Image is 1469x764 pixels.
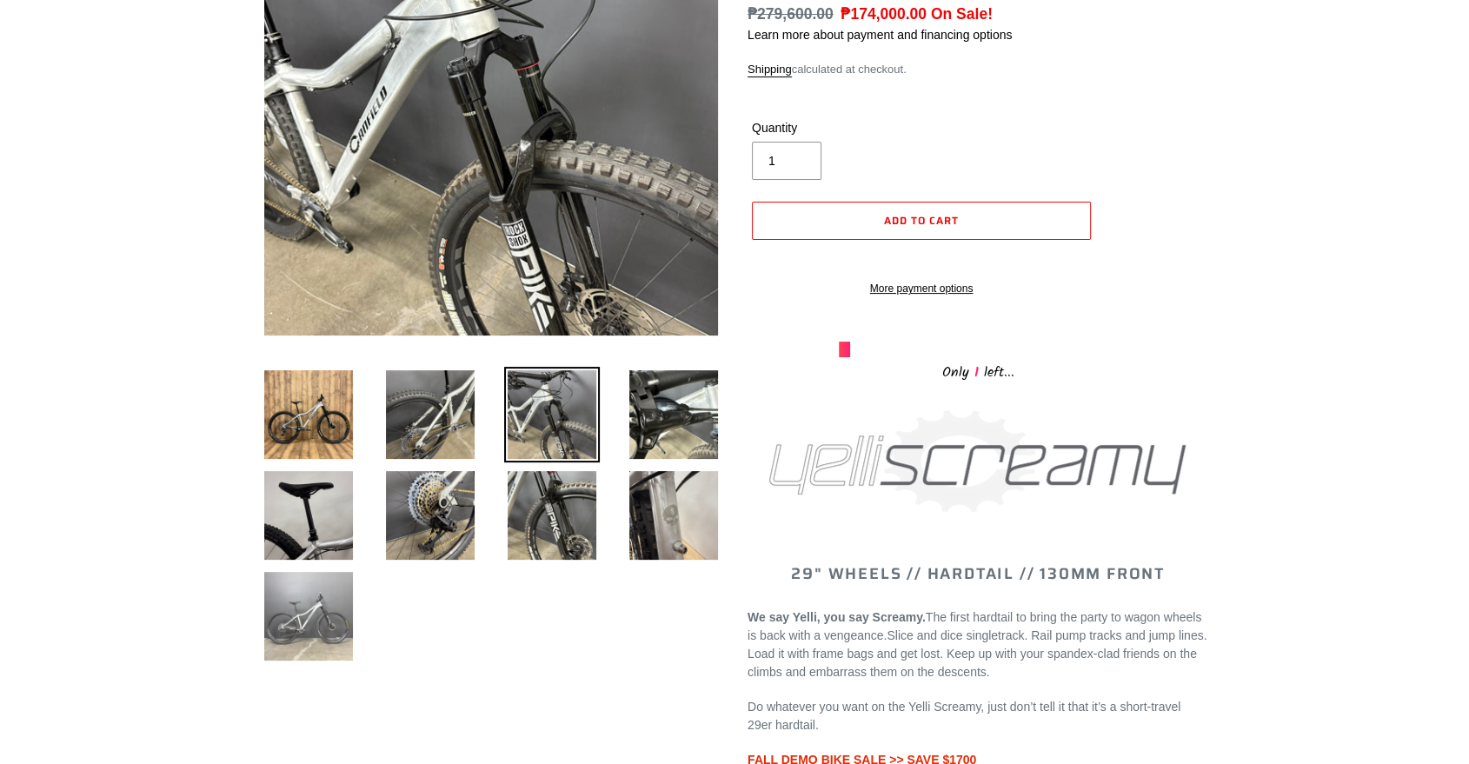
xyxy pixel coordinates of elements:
span: 1 [969,362,984,383]
a: More payment options [752,281,1091,296]
s: ₱279,600.00 [748,5,834,23]
img: Load image into Gallery viewer, DEMO BIKE: YELLI SCREAMY - Raw - SM (Complete Bike) #41 LIKE NEW [382,367,478,462]
img: Load image into Gallery viewer, DEMO BIKE: YELLI SCREAMY - Raw - SM - Complete Bike - Seat tube [626,468,721,563]
a: Shipping [748,63,792,77]
span: 29" WHEELS // HARDTAIL // 130MM FRONT [791,561,1165,586]
img: Load image into Gallery viewer, DEMO BIKE: YELLI SCREAMY - Raw - SM (Complete Bike) #41 LIKE NEW [261,367,356,462]
img: Load image into Gallery viewer, DEMO BIKE: YELLI SCREAMY - Raw - SM (Complete Bike) #41 LIKE NEW [504,468,600,563]
img: Load image into Gallery viewer, DEMO BIKE: YELLI SCREAMY - Raw - SM (Complete Bike) #41 LIKE NEW [504,367,600,462]
div: calculated at checkout. [748,61,1208,78]
img: Load image into Gallery viewer, DEMO BIKE: YELLI SCREAMY - Raw - SM (Complete Bike) #41 LIKE NEW [626,367,721,462]
div: Only left... [839,357,1117,384]
img: Load image into Gallery viewer, DEMO BIKE: YELLI SCREAMY - Raw - SM (Complete Bike) #41 LIKE NEW [382,468,478,563]
label: Quantity [752,119,917,137]
span: ₱174,000.00 [841,5,927,23]
span: Add to cart [884,212,959,229]
img: Load image into Gallery viewer, DEMO BIKE: YELLI SCREAMY - Raw - SM (Complete Bike) #41 LIKE NEW [261,568,356,664]
span: Do whatever you want on the Yelli Screamy, just don’t tell it that it’s a short-travel 29er hardt... [748,700,1180,732]
a: Learn more about payment and financing options [748,28,1012,42]
span: The first hardtail to bring the party to wagon wheels is back with a vengeance. [748,610,1201,642]
span: On Sale! [931,3,993,25]
img: Load image into Gallery viewer, DEMO_BIKE_YELLI_SCREAMY_-_Raw_-_SM_-_Complete_Bike_-_Dropper + Sa... [261,468,356,563]
button: Add to cart [752,202,1091,240]
b: We say Yelli, you say Screamy. [748,610,926,624]
p: Slice and dice singletrack. Rail pump tracks and jump lines. Load it with frame bags and get lost... [748,608,1208,681]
